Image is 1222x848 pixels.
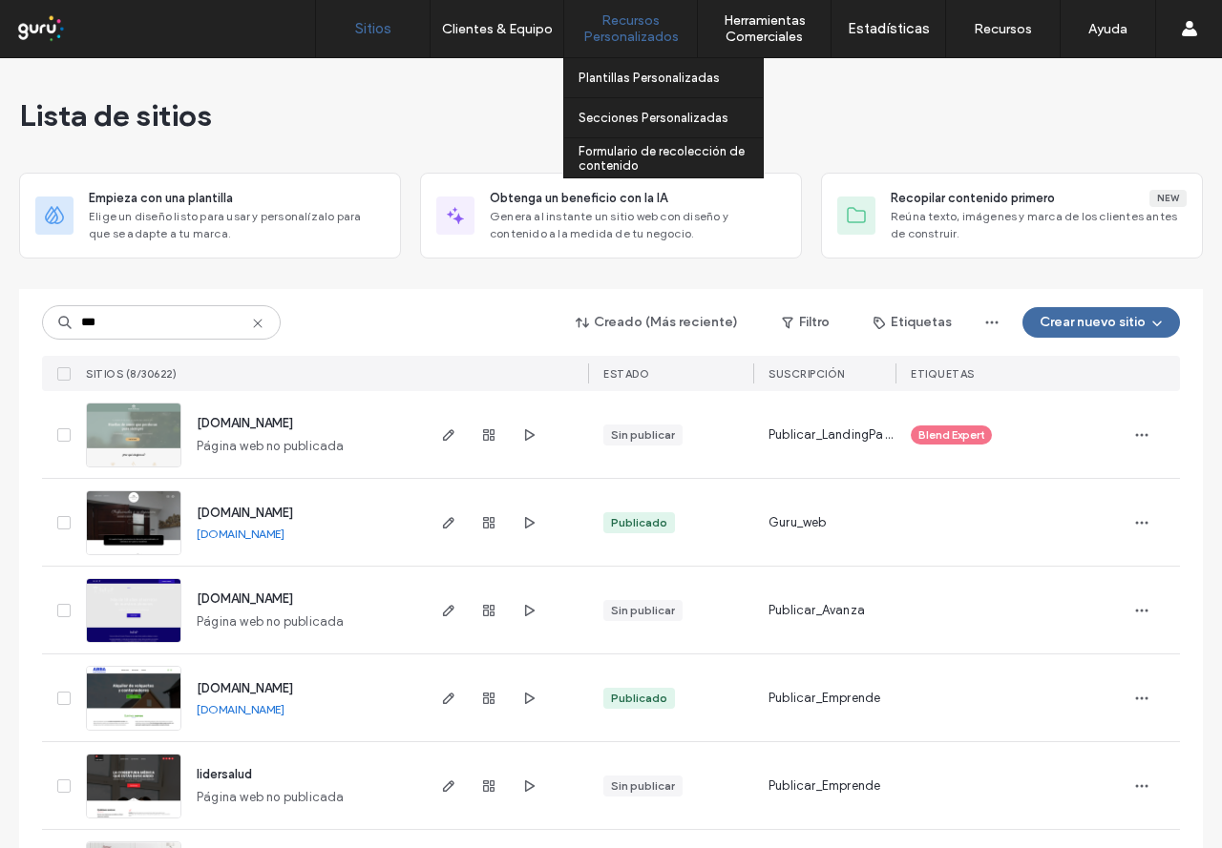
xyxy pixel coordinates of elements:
[197,506,293,520] a: [DOMAIN_NAME]
[603,367,649,381] span: ESTADO
[698,12,831,45] label: Herramientas Comerciales
[769,689,880,708] span: Publicar_Emprende
[559,307,755,338] button: Creado (Más reciente)
[891,189,1055,208] span: Recopilar contenido primero
[19,173,401,259] div: Empieza con una plantillaElige un diseño listo para usar y personalízalo para que se adapte a tu ...
[579,138,763,177] a: Formulario de recolección de contenido
[769,425,895,445] span: Publicar_LandingPage
[856,307,969,338] button: Etiquetas
[611,690,667,707] div: Publicado
[197,612,345,631] span: Página web no publicada
[1088,21,1127,37] label: Ayuda
[769,776,880,796] span: Publicar_Emprende
[355,20,391,37] label: Sitios
[197,702,284,716] a: [DOMAIN_NAME]
[197,527,284,541] a: [DOMAIN_NAME]
[564,12,697,45] label: Recursos Personalizados
[19,96,212,134] span: Lista de sitios
[611,602,675,619] div: Sin publicar
[611,426,675,444] div: Sin publicar
[911,367,975,381] span: ETIQUETAS
[769,513,827,532] span: Guru_web
[442,21,553,37] label: Clientes & Equipo
[89,208,385,242] span: Elige un diseño listo para usar y personalízalo para que se adapte a tu marca.
[974,21,1032,37] label: Recursos
[821,173,1203,259] div: Recopilar contenido primeroNewReúna texto, imágenes y marca de los clientes antes de construir.
[579,98,763,137] a: Secciones Personalizadas
[848,20,930,37] label: Estadísticas
[769,601,865,620] span: Publicar_Avanza
[579,144,763,173] label: Formulario de recolección de contenido
[490,208,786,242] span: Genera al instante un sitio web con diseño y contenido a la medida de tu negocio.
[579,111,728,125] label: Secciones Personalizadas
[891,208,1187,242] span: Reúna texto, imágenes y marca de los clientes antes de construir.
[579,71,720,85] label: Plantillas Personalizadas
[197,591,293,606] a: [DOMAIN_NAME]
[197,437,345,456] span: Página web no publicada
[86,367,177,381] span: SITIOS (8/30622)
[197,788,345,807] span: Página web no publicada
[490,189,667,208] span: Obtenga un beneficio con la IA
[197,767,252,781] a: lidersalud
[197,416,293,430] a: [DOMAIN_NAME]
[769,367,845,381] span: Suscripción
[420,173,802,259] div: Obtenga un beneficio con la IAGenera al instante un sitio web con diseño y contenido a la medida ...
[918,426,984,444] span: Blend Expert
[1022,307,1180,338] button: Crear nuevo sitio
[89,189,233,208] span: Empieza con una plantilla
[611,514,667,531] div: Publicado
[197,681,293,695] a: [DOMAIN_NAME]
[1149,190,1187,207] div: New
[763,307,849,338] button: Filtro
[41,13,94,31] span: Ayuda
[579,58,763,97] a: Plantillas Personalizadas
[611,777,675,795] div: Sin publicar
